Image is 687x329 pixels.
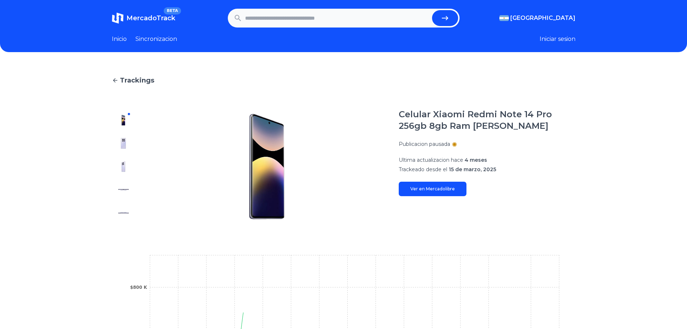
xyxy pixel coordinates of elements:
[449,166,496,173] span: 15 de marzo, 2025
[399,157,463,163] span: Ultima actualizacion hace
[118,161,129,172] img: Celular Xiaomi Redmi Note 14 Pro 256gb 8gb Ram Morado
[499,14,575,22] button: [GEOGRAPHIC_DATA]
[399,140,450,148] p: Publicacion pausada
[150,109,384,224] img: Celular Xiaomi Redmi Note 14 Pro 256gb 8gb Ram Morado
[126,14,175,22] span: MercadoTrack
[118,114,129,126] img: Celular Xiaomi Redmi Note 14 Pro 256gb 8gb Ram Morado
[399,166,447,173] span: Trackeado desde el
[510,14,575,22] span: [GEOGRAPHIC_DATA]
[499,15,509,21] img: Argentina
[112,12,123,24] img: MercadoTrack
[465,157,487,163] span: 4 meses
[135,35,177,43] a: Sincronizacion
[399,182,466,196] a: Ver en Mercadolibre
[118,184,129,195] img: Celular Xiaomi Redmi Note 14 Pro 256gb 8gb Ram Morado
[112,12,175,24] a: MercadoTrackBETA
[118,138,129,149] img: Celular Xiaomi Redmi Note 14 Pro 256gb 8gb Ram Morado
[112,75,575,85] a: Trackings
[118,207,129,219] img: Celular Xiaomi Redmi Note 14 Pro 256gb 8gb Ram Morado
[120,75,154,85] span: Trackings
[164,7,181,14] span: BETA
[130,285,147,290] tspan: $800 K
[540,35,575,43] button: Iniciar sesion
[399,109,575,132] h1: Celular Xiaomi Redmi Note 14 Pro 256gb 8gb Ram [PERSON_NAME]
[112,35,127,43] a: Inicio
